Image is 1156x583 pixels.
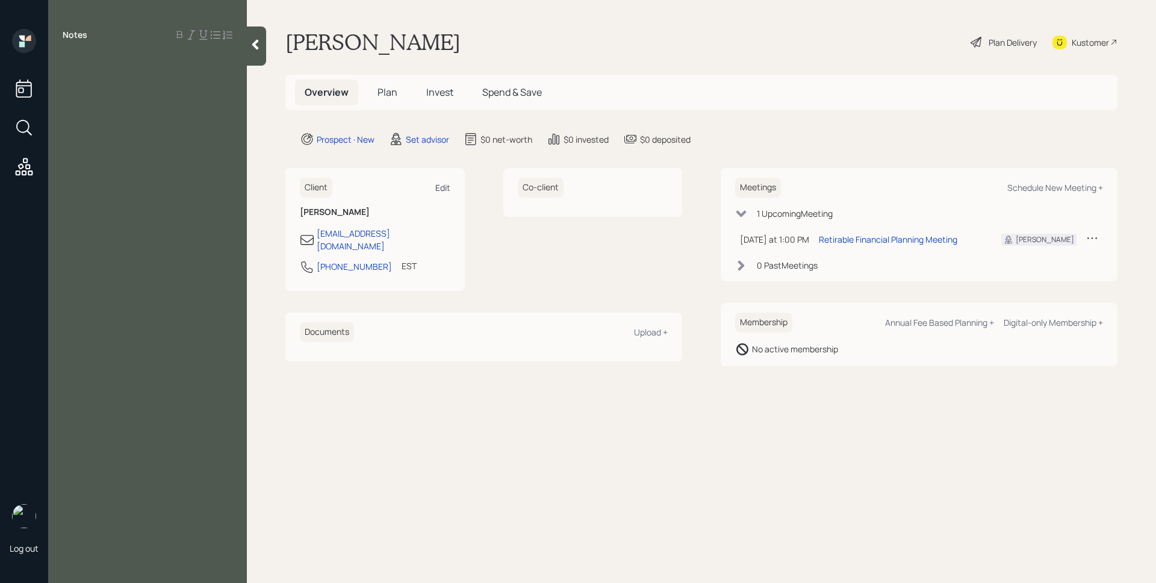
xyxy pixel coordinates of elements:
div: [PERSON_NAME] [1016,234,1074,245]
span: Overview [305,86,349,99]
div: [EMAIL_ADDRESS][DOMAIN_NAME] [317,227,450,252]
div: Prospect · New [317,133,374,146]
div: Log out [10,543,39,554]
div: Retirable Financial Planning Meeting [819,233,957,246]
h6: Co-client [518,178,564,198]
span: Spend & Save [482,86,542,99]
span: Plan [378,86,397,99]
div: Plan Delivery [989,36,1037,49]
h6: Documents [300,322,354,342]
label: Notes [63,29,87,41]
div: $0 net-worth [480,133,532,146]
h6: Membership [735,313,792,332]
h6: Meetings [735,178,781,198]
div: Annual Fee Based Planning + [885,317,994,328]
h6: [PERSON_NAME] [300,207,450,217]
h6: Client [300,178,332,198]
div: [DATE] at 1:00 PM [740,233,809,246]
h1: [PERSON_NAME] [285,29,461,55]
div: 0 Past Meeting s [757,259,818,272]
div: [PHONE_NUMBER] [317,260,392,273]
div: 1 Upcoming Meeting [757,207,833,220]
div: Upload + [634,326,668,338]
div: EST [402,260,417,272]
span: Invest [426,86,453,99]
div: $0 deposited [640,133,691,146]
img: james-distasi-headshot.png [12,504,36,528]
div: No active membership [752,343,838,355]
div: Edit [435,182,450,193]
div: $0 invested [564,133,609,146]
div: Kustomer [1072,36,1109,49]
div: Digital-only Membership + [1004,317,1103,328]
div: Schedule New Meeting + [1007,182,1103,193]
div: Set advisor [406,133,449,146]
